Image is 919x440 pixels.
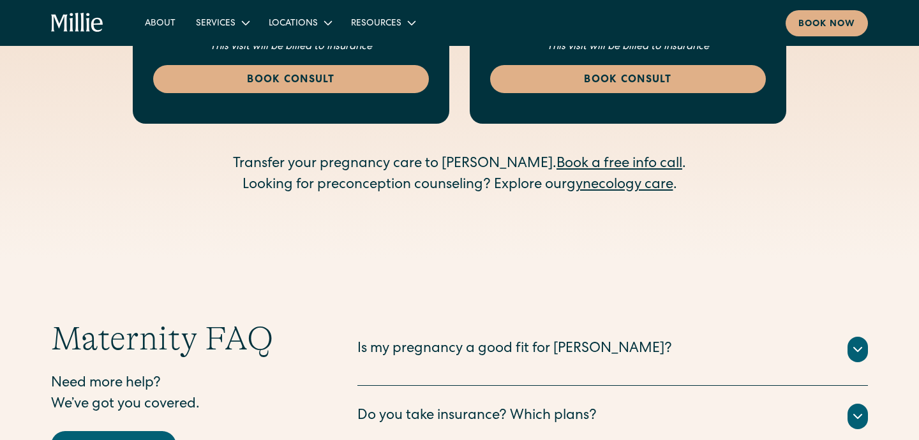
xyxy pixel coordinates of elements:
[51,319,306,358] h2: Maternity FAQ
[786,10,868,36] a: Book now
[490,65,766,93] a: Book consult
[357,406,597,427] div: Do you take insurance? Which plans?
[567,179,673,193] a: gynecology care
[269,17,318,31] div: Locations
[196,17,235,31] div: Services
[51,13,104,33] a: home
[798,18,855,31] div: Book now
[186,12,258,33] div: Services
[214,175,705,196] div: Looking for preconception counseling? Explore our .
[135,12,186,33] a: About
[51,374,306,416] p: Need more help? We’ve got you covered.
[258,12,341,33] div: Locations
[505,73,751,88] div: Book consult
[357,339,672,360] div: Is my pregnancy a good fit for [PERSON_NAME]?
[351,17,401,31] div: Resources
[210,42,372,52] em: This visit will be billed to insurance
[557,158,682,172] a: Book a free info call
[214,154,705,175] div: Transfer your pregnancy care to [PERSON_NAME]. .
[341,12,424,33] div: Resources
[168,73,414,88] div: Book consult
[153,65,429,93] a: Book consult
[547,42,709,52] em: This visit will be billed to insurance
